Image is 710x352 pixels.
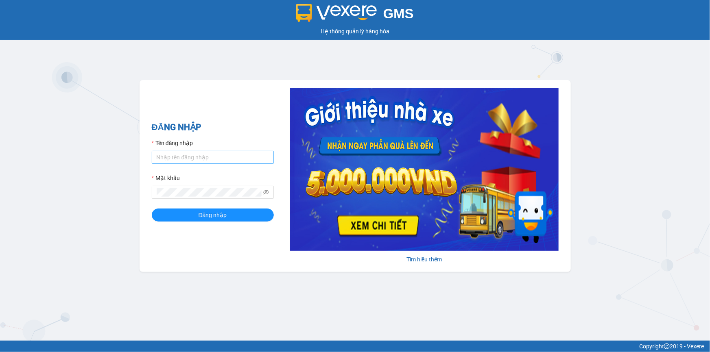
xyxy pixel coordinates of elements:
div: Tìm hiểu thêm [290,255,559,264]
input: Tên đăng nhập [152,151,274,164]
img: logo 2 [296,4,377,22]
input: Mật khẩu [157,188,262,197]
span: eye-invisible [263,189,269,195]
img: banner-0 [290,88,559,251]
a: GMS [296,12,414,19]
button: Đăng nhập [152,209,274,222]
label: Tên đăng nhập [152,139,193,148]
span: Đăng nhập [199,211,227,219]
div: Hệ thống quản lý hàng hóa [2,27,708,36]
span: copyright [664,343,670,349]
span: GMS [383,6,414,21]
label: Mật khẩu [152,174,180,183]
h2: ĐĂNG NHẬP [152,121,274,134]
div: Copyright 2019 - Vexere [6,342,704,351]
